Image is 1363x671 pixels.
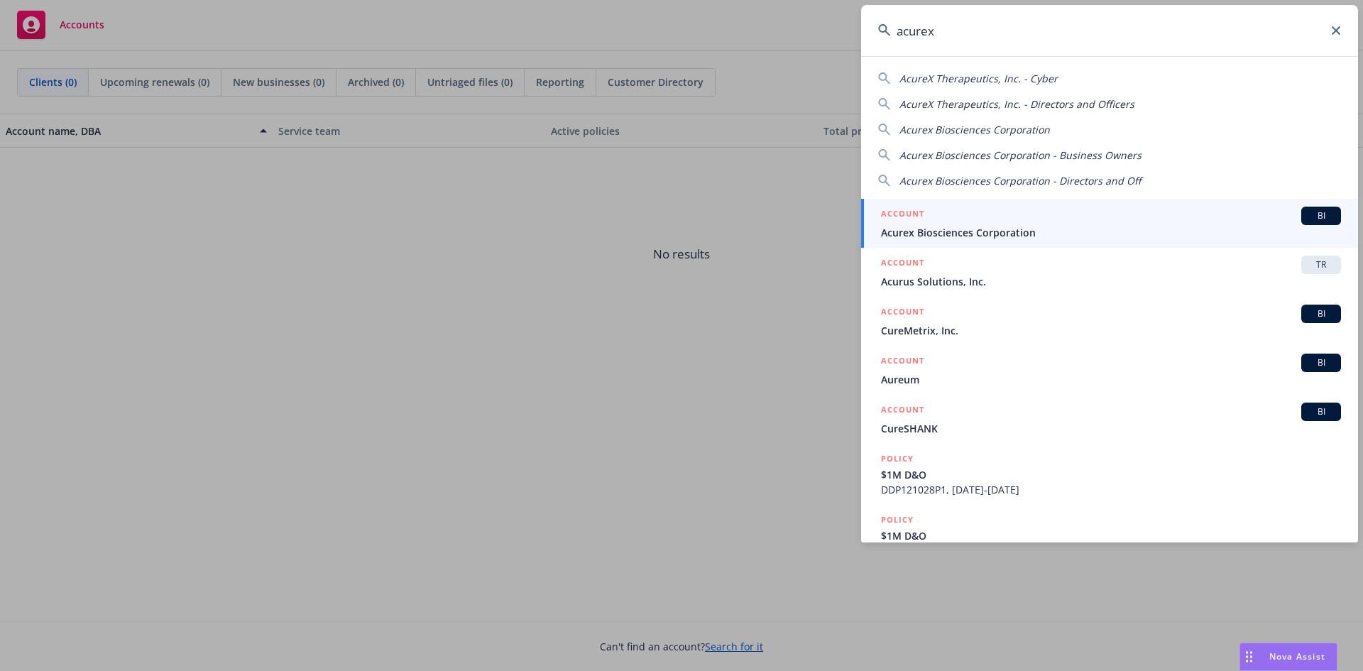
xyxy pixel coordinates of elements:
span: Acurex Biosciences Corporation - Directors and Off [899,174,1141,187]
span: Nova Assist [1269,650,1325,662]
a: ACCOUNTBIAcurex Biosciences Corporation [861,199,1358,248]
span: BI [1307,209,1335,222]
button: Nova Assist [1239,643,1337,671]
h5: ACCOUNT [881,256,924,273]
span: CureSHANK [881,421,1341,436]
span: $1M D&O [881,467,1341,482]
span: AcureX Therapeutics, Inc. - Directors and Officers [899,97,1134,111]
span: Acurex Biosciences Corporation [899,123,1050,136]
h5: ACCOUNT [881,403,924,420]
a: ACCOUNTBICureMetrix, Inc. [861,297,1358,346]
span: BI [1307,307,1335,320]
a: ACCOUNTBICureSHANK [861,395,1358,444]
a: ACCOUNTTRAcurus Solutions, Inc. [861,248,1358,297]
h5: ACCOUNT [881,207,924,224]
span: DDP121028P1, [DATE]-[DATE] [881,482,1341,497]
h5: ACCOUNT [881,354,924,371]
span: Acurex Biosciences Corporation - Business Owners [899,148,1142,162]
h5: POLICY [881,513,914,527]
input: Search... [861,5,1358,56]
span: $1M D&O [881,528,1341,543]
span: Acurex Biosciences Corporation [881,225,1341,240]
span: TR [1307,258,1335,271]
span: BI [1307,356,1335,369]
h5: ACCOUNT [881,305,924,322]
span: CureMetrix, Inc. [881,323,1341,338]
span: AcureX Therapeutics, Inc. - Cyber [899,72,1058,85]
span: BI [1307,405,1335,418]
a: POLICY$1M D&O [861,505,1358,566]
div: Drag to move [1240,643,1258,670]
span: Aureum [881,372,1341,387]
span: Acurus Solutions, Inc. [881,274,1341,289]
a: ACCOUNTBIAureum [861,346,1358,395]
h5: POLICY [881,452,914,466]
a: POLICY$1M D&ODDP121028P1, [DATE]-[DATE] [861,444,1358,505]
